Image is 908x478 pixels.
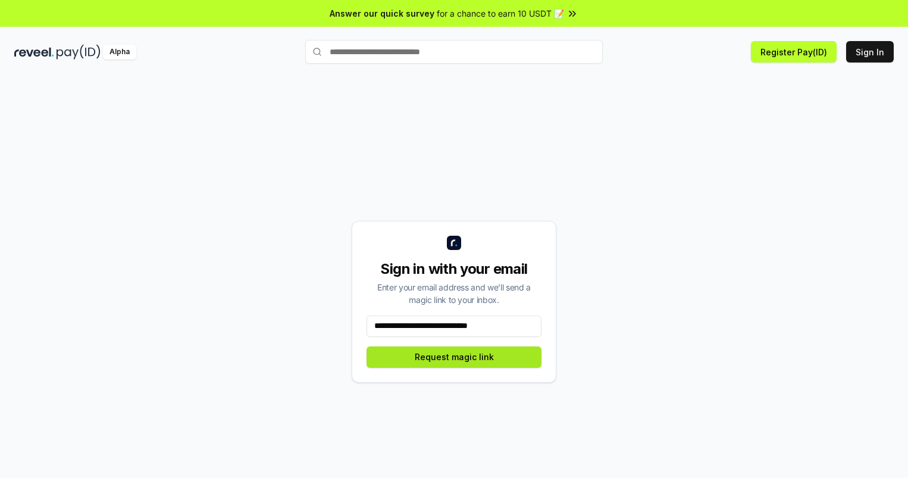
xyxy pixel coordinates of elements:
div: Sign in with your email [367,260,541,279]
div: Enter your email address and we’ll send a magic link to your inbox. [367,281,541,306]
div: Alpha [103,45,136,60]
img: pay_id [57,45,101,60]
button: Sign In [846,41,894,63]
button: Request magic link [367,346,541,368]
span: Answer our quick survey [330,7,434,20]
img: reveel_dark [14,45,54,60]
img: logo_small [447,236,461,250]
button: Register Pay(ID) [751,41,837,63]
span: for a chance to earn 10 USDT 📝 [437,7,564,20]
